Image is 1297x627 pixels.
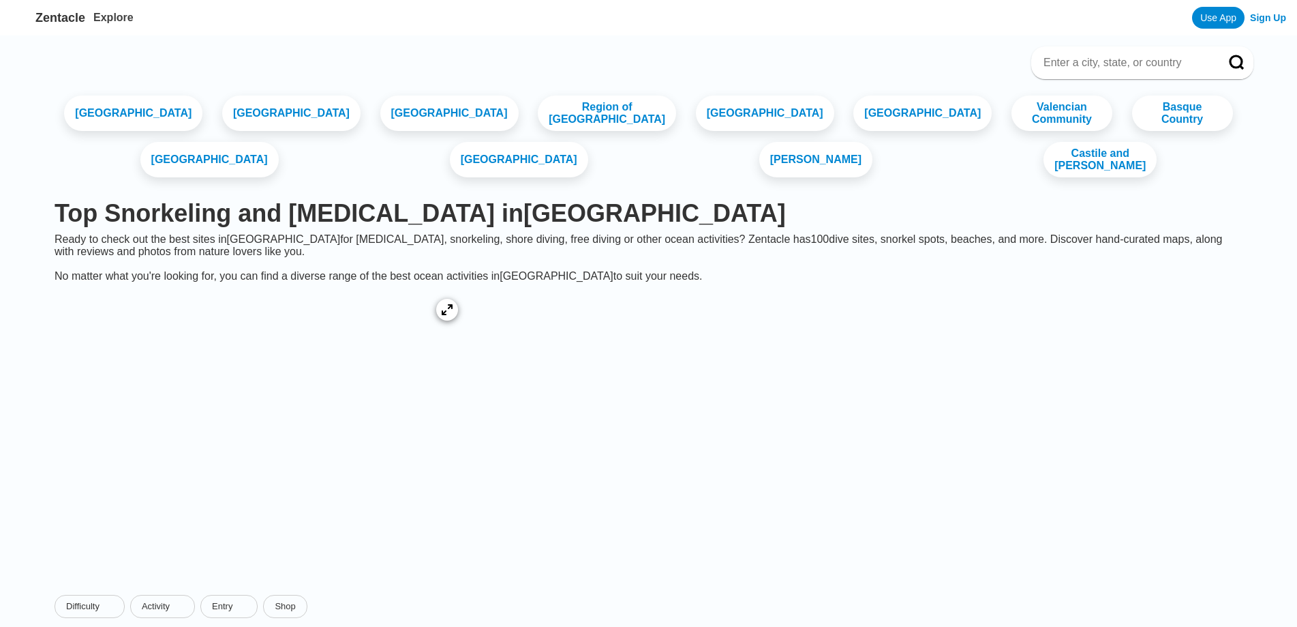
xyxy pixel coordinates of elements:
[172,601,183,612] img: dropdown caret
[93,12,134,23] a: Explore
[318,523,979,584] iframe: Advertisement
[235,601,246,612] img: dropdown caret
[1192,7,1245,29] a: Use App
[44,282,474,512] a: Spain dive site map
[55,293,463,498] img: Spain dive site map
[35,11,85,25] span: Zentacle
[1011,96,1112,131] a: Valencian Community
[44,233,1253,282] div: Ready to check out the best sites in [GEOGRAPHIC_DATA] for [MEDICAL_DATA], snorkeling, shore divi...
[66,601,100,612] span: Difficulty
[130,595,200,618] button: Activitydropdown caret
[64,96,202,131] a: [GEOGRAPHIC_DATA]
[11,7,33,29] img: Zentacle logo
[1250,12,1286,23] a: Sign Up
[212,601,232,612] span: Entry
[102,601,113,612] img: dropdown caret
[380,96,519,131] a: [GEOGRAPHIC_DATA]
[142,601,170,612] span: Activity
[538,96,676,131] a: Region of [GEOGRAPHIC_DATA]
[759,142,872,177] a: [PERSON_NAME]
[222,96,361,131] a: [GEOGRAPHIC_DATA]
[1132,96,1233,131] a: Basque Country
[200,595,263,618] button: Entrydropdown caret
[11,7,85,29] a: Zentacle logoZentacle
[263,595,307,618] a: Shop
[55,199,1242,228] h1: Top Snorkeling and [MEDICAL_DATA] in [GEOGRAPHIC_DATA]
[140,142,279,177] a: [GEOGRAPHIC_DATA]
[55,595,130,618] button: Difficultydropdown caret
[853,96,992,131] a: [GEOGRAPHIC_DATA]
[450,142,588,177] a: [GEOGRAPHIC_DATA]
[1042,56,1210,70] input: Enter a city, state, or country
[1043,142,1157,177] a: Castile and [PERSON_NAME]
[696,96,834,131] a: [GEOGRAPHIC_DATA]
